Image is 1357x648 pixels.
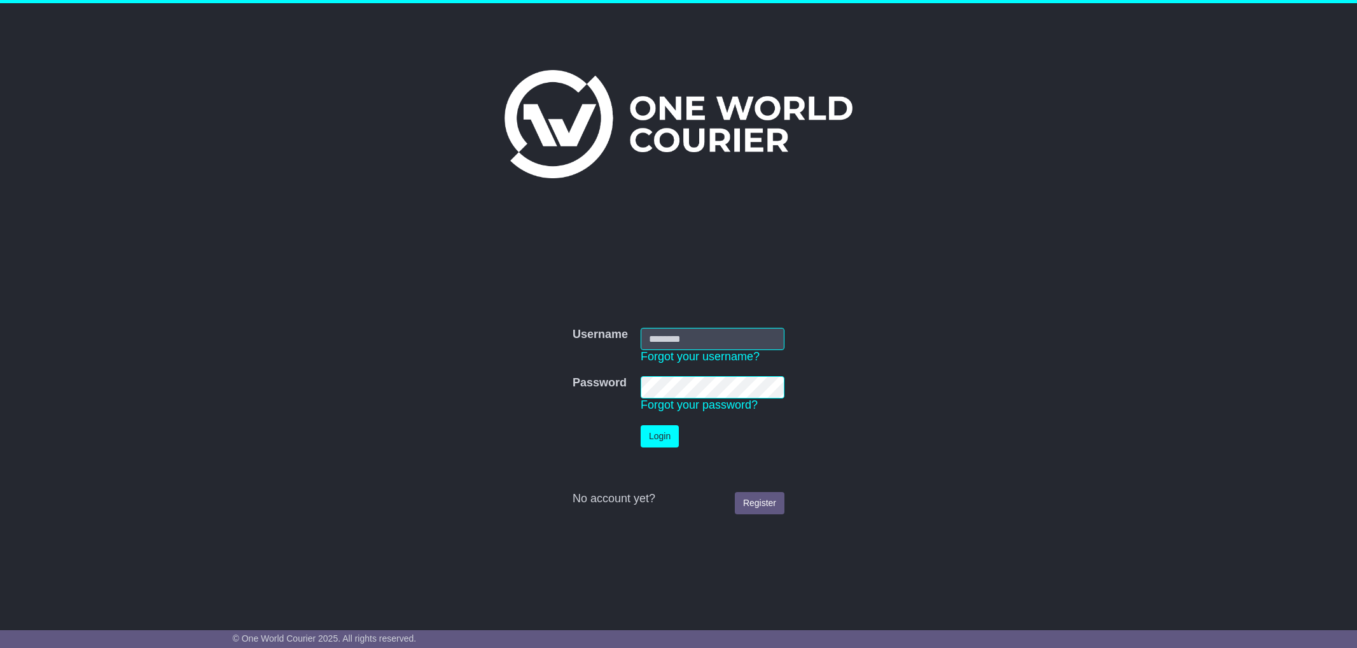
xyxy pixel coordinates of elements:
[641,425,679,447] button: Login
[641,350,760,363] a: Forgot your username?
[735,492,784,514] a: Register
[573,492,784,506] div: No account yet?
[573,328,628,342] label: Username
[573,376,627,390] label: Password
[505,70,852,178] img: One World
[233,633,417,644] span: © One World Courier 2025. All rights reserved.
[641,398,758,411] a: Forgot your password?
